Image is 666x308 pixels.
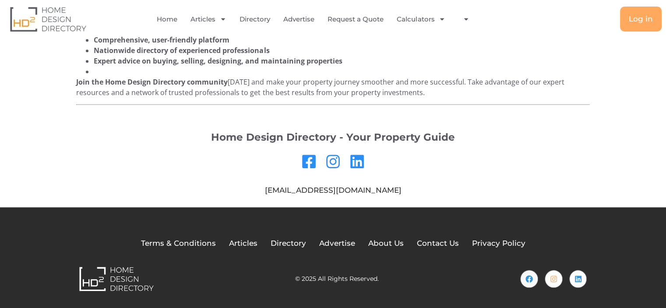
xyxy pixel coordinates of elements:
[620,7,662,32] a: Log in
[94,46,269,55] strong: Nationwide directory of experienced professionals
[229,238,257,249] a: Articles
[271,238,306,249] a: Directory
[265,186,402,195] a: [EMAIL_ADDRESS][DOMAIN_NAME]
[368,238,404,249] a: About Us
[190,9,226,29] a: Articles
[76,77,228,87] strong: Join the Home Design Directory community
[283,9,314,29] a: Advertise
[76,77,589,98] p: [DATE] and make your property journey smoother and more successful. Take advantage of our expert ...
[240,9,270,29] a: Directory
[141,238,216,249] a: Terms & Conditions
[319,238,355,249] a: Advertise
[94,35,229,45] strong: Comprehensive, user-friendly platform
[94,56,342,66] strong: Expert advice on buying, selling, designing, and maintaining properties
[157,9,177,29] a: Home
[417,238,459,249] a: Contact Us
[295,276,379,282] h2: © 2025 All Rights Reserved.
[629,15,653,23] span: Log in
[136,9,497,29] nav: Menu
[472,238,525,249] a: Privacy Policy
[397,9,445,29] a: Calculators
[328,9,384,29] a: Request a Quote
[79,129,587,145] h2: Home Design Directory - Your Property Guide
